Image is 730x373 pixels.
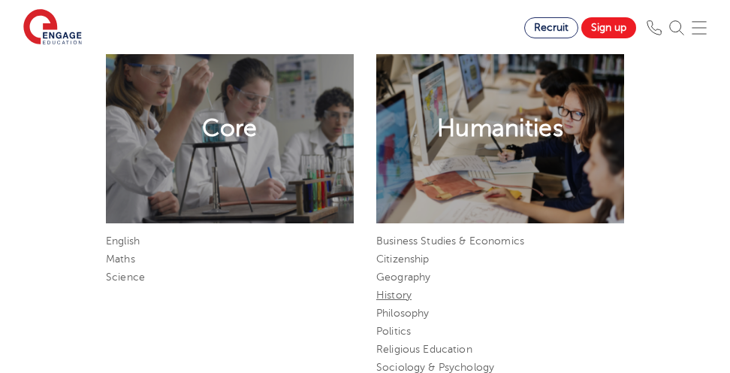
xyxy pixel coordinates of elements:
[376,362,494,373] a: Sociology & Psychology
[376,308,429,319] a: Philosophy
[106,235,140,247] a: English
[647,20,662,35] img: Phone
[524,17,578,38] a: Recruit
[376,290,412,301] a: History
[534,22,569,33] span: Recruit
[437,113,563,144] h2: Humanities
[376,235,524,247] a: Business Studies & Economics
[581,17,636,38] a: Sign up
[376,344,472,355] a: Religious Education
[376,326,411,337] a: Politics
[376,253,430,265] a: Citizenship
[23,9,82,47] img: Engage Education
[106,271,145,283] a: Science
[669,20,684,35] img: Search
[692,20,707,35] img: Mobile Menu
[202,113,257,144] h2: Core
[106,253,135,265] a: Maths
[376,271,430,283] a: Geography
